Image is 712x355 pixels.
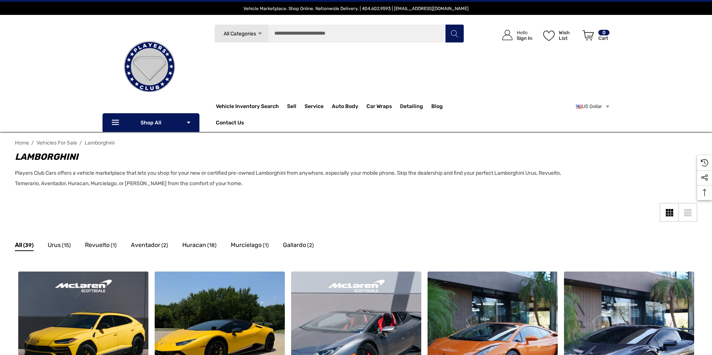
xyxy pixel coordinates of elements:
p: Cart [598,35,609,41]
a: Grid View [660,203,678,222]
a: Vehicle Inventory Search [216,103,279,111]
svg: Review Your Cart [583,30,594,41]
span: (1) [263,241,269,250]
span: Aventador [131,240,160,250]
svg: Top [697,189,712,196]
a: Wish List Wish List [540,22,579,48]
a: Vehicles For Sale [37,140,77,146]
svg: Social Media [701,174,708,181]
span: Revuelto [85,240,110,250]
span: Auto Body [332,103,358,111]
p: Hello [517,30,532,35]
a: USD [576,99,610,114]
span: Car Wraps [366,103,392,111]
a: Home [15,140,29,146]
a: Contact Us [216,120,244,128]
svg: Recently Viewed [701,159,708,167]
span: (2) [307,241,314,250]
span: (18) [207,241,217,250]
a: Auto Body [332,99,366,114]
span: All [15,240,22,250]
h1: Lamborghini [15,150,574,164]
span: Gallardo [283,240,306,250]
a: Car Wraps [366,99,400,114]
a: Detailing [400,99,431,114]
span: Urus [48,240,61,250]
img: Players Club | Cars For Sale [112,29,187,104]
span: Huracan [182,240,206,250]
svg: Wish List [543,31,555,41]
svg: Icon Arrow Down [186,120,191,125]
span: Detailing [400,103,423,111]
a: Sell [287,99,305,114]
a: List View [678,203,697,222]
a: All Categories Icon Arrow Down Icon Arrow Up [214,24,268,43]
a: Button Go To Sub Category Gallardo [283,240,314,252]
a: Button Go To Sub Category Murcielago [231,240,269,252]
span: Vehicle Marketplace. Shop Online. Nationwide Delivery. | 404.602.9593 | [EMAIL_ADDRESS][DOMAIN_NAME] [243,6,469,11]
a: Cart with 0 items [579,22,610,51]
p: Wish List [559,30,579,41]
a: Blog [431,103,443,111]
svg: Icon Arrow Down [257,31,263,37]
p: Sign In [517,35,532,41]
p: Players Club Cars offers a vehicle marketplace that lets you shop for your new or certified pre-o... [15,168,574,189]
span: (2) [161,241,168,250]
svg: Icon Line [111,118,122,127]
a: Sign in [494,22,536,48]
span: (39) [23,241,34,250]
span: Murcielago [231,240,262,250]
span: (1) [111,241,117,250]
a: Button Go To Sub Category Urus [48,240,71,252]
span: All Categories [223,31,256,37]
svg: Icon User Account [502,30,513,40]
span: Sell [287,103,296,111]
p: 0 [598,30,609,35]
a: Button Go To Sub Category Aventador [131,240,168,252]
nav: Breadcrumb [15,136,697,149]
button: Search [445,24,464,43]
a: Service [305,99,332,114]
a: Button Go To Sub Category Huracan [182,240,217,252]
p: Shop All [103,113,199,132]
a: Lamborghini [85,140,114,146]
span: Service [305,103,324,111]
span: (15) [62,241,71,250]
a: Button Go To Sub Category Revuelto [85,240,117,252]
